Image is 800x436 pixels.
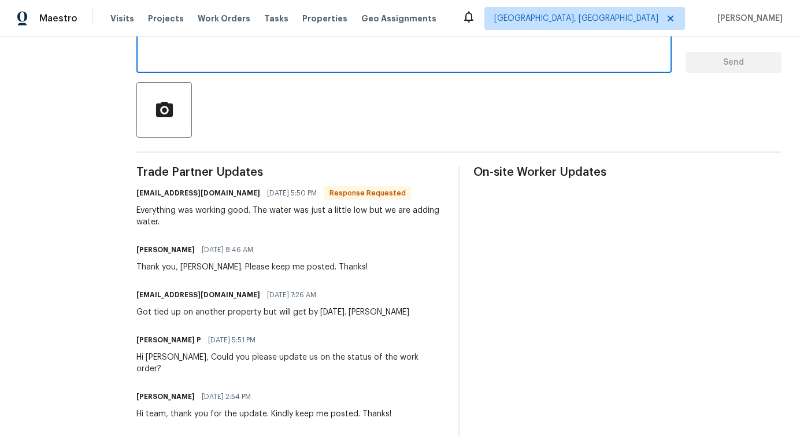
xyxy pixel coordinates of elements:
[198,13,250,24] span: Work Orders
[136,391,195,402] h6: [PERSON_NAME]
[202,391,251,402] span: [DATE] 2:54 PM
[136,306,409,318] div: Got tied up on another property but will get by [DATE]. [PERSON_NAME]
[136,352,445,375] div: Hi [PERSON_NAME], Could you please update us on the status of the work order?
[267,289,316,301] span: [DATE] 7:26 AM
[713,13,783,24] span: [PERSON_NAME]
[136,205,445,228] div: Everything was working good. The water was just a little low but we are adding water.
[39,13,77,24] span: Maestro
[110,13,134,24] span: Visits
[264,14,288,23] span: Tasks
[136,408,391,420] div: Hi team, thank you for the update. Kindly keep me posted. Thanks!
[208,334,255,346] span: [DATE] 5:51 PM
[136,167,445,178] span: Trade Partner Updates
[267,187,317,199] span: [DATE] 5:50 PM
[148,13,184,24] span: Projects
[136,334,201,346] h6: [PERSON_NAME] P
[302,13,347,24] span: Properties
[473,167,782,178] span: On-site Worker Updates
[361,13,436,24] span: Geo Assignments
[494,13,658,24] span: [GEOGRAPHIC_DATA], [GEOGRAPHIC_DATA]
[136,261,368,273] div: Thank you, [PERSON_NAME]. Please keep me posted. Thanks!
[136,244,195,256] h6: [PERSON_NAME]
[136,187,260,199] h6: [EMAIL_ADDRESS][DOMAIN_NAME]
[202,244,253,256] span: [DATE] 8:46 AM
[325,187,410,199] span: Response Requested
[136,289,260,301] h6: [EMAIL_ADDRESS][DOMAIN_NAME]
